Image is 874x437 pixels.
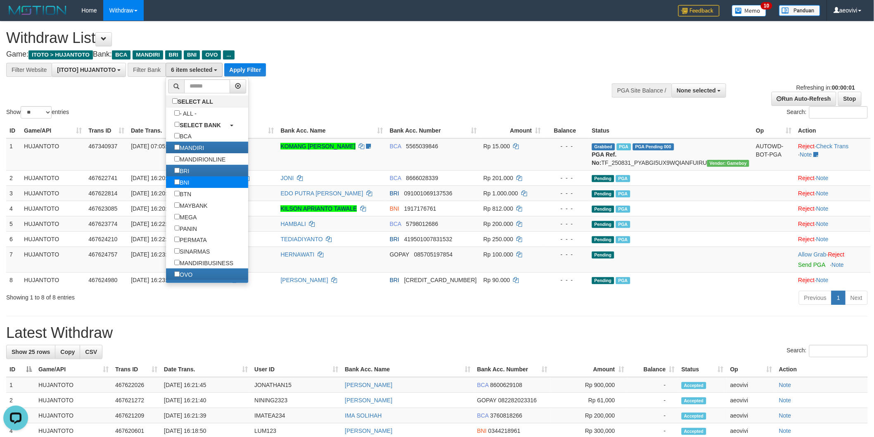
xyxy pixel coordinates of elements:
span: BNI [184,50,200,59]
div: - - - [548,142,585,150]
span: Marked by aeovivi [616,175,630,182]
a: Reject [798,236,815,242]
span: [ITOTO] HUJANTOTO [57,66,116,73]
label: SELECT ALL [166,95,221,107]
span: [DATE] 16:22:03 [131,221,173,227]
label: BNI [166,176,197,188]
td: Rp 61,000 [551,393,627,408]
td: 2 [6,393,35,408]
td: IMATEA234 [251,408,342,423]
button: Open LiveChat chat widget [3,3,28,28]
th: Balance: activate to sort column ascending [627,362,678,377]
td: HUJANTOTO [21,216,85,231]
td: 7 [6,247,21,272]
input: PANIN [174,226,180,231]
label: PERMATA [166,234,215,245]
td: [DATE] 16:21:45 [161,377,251,393]
td: · [795,185,871,201]
a: [PERSON_NAME] [345,382,392,388]
input: SELECT ALL [172,98,178,104]
input: MANDIRIONLINE [174,156,180,161]
img: Button%20Memo.svg [732,5,767,17]
td: 3 [6,185,21,201]
label: BCA [166,130,200,142]
input: PERMATA [174,237,180,242]
th: Bank Acc. Name: activate to sort column ascending [342,362,474,377]
td: [DATE] 16:21:39 [161,408,251,423]
span: Marked by aeovivi [616,190,630,197]
span: Rp 15.000 [483,143,510,150]
span: None selected [677,87,716,94]
span: Copy 1917176761 to clipboard [404,205,436,212]
input: MAYBANK [174,202,180,208]
div: - - - [548,220,585,228]
td: 1 [6,377,35,393]
td: · [795,216,871,231]
div: - - - [548,276,585,284]
a: Stop [838,92,862,106]
a: HERNAWATI [280,251,314,258]
a: Next [845,291,868,305]
a: Reject [798,143,815,150]
b: SELECT BANK [180,121,221,128]
input: BTN [174,191,180,196]
th: ID [6,123,21,138]
span: 467340937 [88,143,117,150]
div: Filter Website [6,63,52,77]
td: - [627,408,678,423]
span: Rp 100.000 [483,251,513,258]
td: HUJANTOTO [35,377,112,393]
span: Rp 812.000 [483,205,513,212]
th: Status [589,123,753,138]
h4: Game: Bank: [6,50,575,59]
span: Pending [592,252,614,259]
div: - - - [548,174,585,182]
span: Copy 091001069137536 to clipboard [404,190,452,197]
span: ... [223,50,234,59]
a: Check Trans [816,143,849,150]
span: BCA [477,382,489,388]
span: [DATE] 16:20:57 [131,205,173,212]
div: Filter Bank [128,63,166,77]
td: · [795,247,871,272]
a: Copy [55,345,80,359]
td: 467622026 [112,377,161,393]
td: - [627,377,678,393]
label: Search: [787,106,868,119]
th: Game/API: activate to sort column ascending [21,123,85,138]
input: MANDIRIBUSINESS [174,260,180,265]
th: Trans ID: activate to sort column ascending [112,362,161,377]
span: Copy 575901012313536 to clipboard [404,277,477,283]
span: Rp 250.000 [483,236,513,242]
input: MEGA [174,214,180,219]
input: Search: [809,106,868,119]
th: Balance [544,123,589,138]
a: Reject [798,190,815,197]
span: Copy 082282023316 to clipboard [498,397,537,404]
th: Status: activate to sort column ascending [678,362,727,377]
th: Op: activate to sort column ascending [753,123,795,138]
span: Marked by aeovivi [616,206,630,213]
span: BRI [389,190,399,197]
a: Note [816,190,829,197]
td: HUJANTOTO [21,201,85,216]
th: Date Trans.: activate to sort column descending [128,123,201,138]
button: None selected [672,83,727,97]
div: - - - [548,235,585,243]
td: Rp 200,000 [551,408,627,423]
a: Note [779,427,791,434]
td: · [795,170,871,185]
span: [DATE] 16:22:42 [131,236,173,242]
div: PGA Site Balance / [612,83,671,97]
span: Rp 200.000 [483,221,513,227]
span: Pending [592,175,614,182]
td: · [795,201,871,216]
a: Note [816,277,829,283]
span: Copy [60,349,75,355]
td: HUJANTOTO [21,247,85,272]
span: Vendor URL: https://payment21.1velocity.biz [707,160,749,167]
a: Reject [798,277,815,283]
strong: 00:00:01 [832,84,855,91]
span: Marked by aeosalim [617,143,631,150]
td: NINING2323 [251,393,342,408]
